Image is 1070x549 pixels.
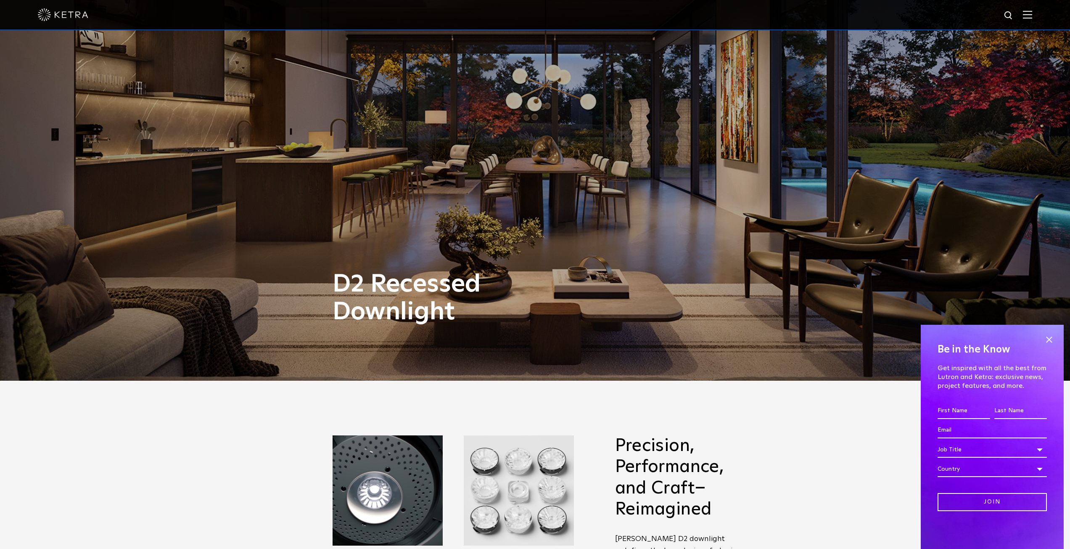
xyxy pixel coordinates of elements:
[333,435,443,546] img: Ketra 2
[938,422,1047,438] input: Email
[1023,11,1032,19] img: Hamburger%20Nav.svg
[994,403,1047,419] input: Last Name
[1004,11,1014,21] img: search icon
[333,271,570,326] h1: D2 Recessed Downlight
[938,403,990,419] input: First Name
[464,435,574,546] img: Ketra D2 LED Downlight fixtures with Wireless Control
[938,364,1047,390] p: Get inspired with all the best from Lutron and Ketra: exclusive news, project features, and more.
[615,435,745,520] h2: Precision, Performance, and Craft–Reimagined
[938,342,1047,358] h4: Be in the Know
[938,493,1047,511] input: Join
[938,442,1047,458] div: Job Title
[938,461,1047,477] div: Country
[38,8,88,21] img: ketra-logo-2019-white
